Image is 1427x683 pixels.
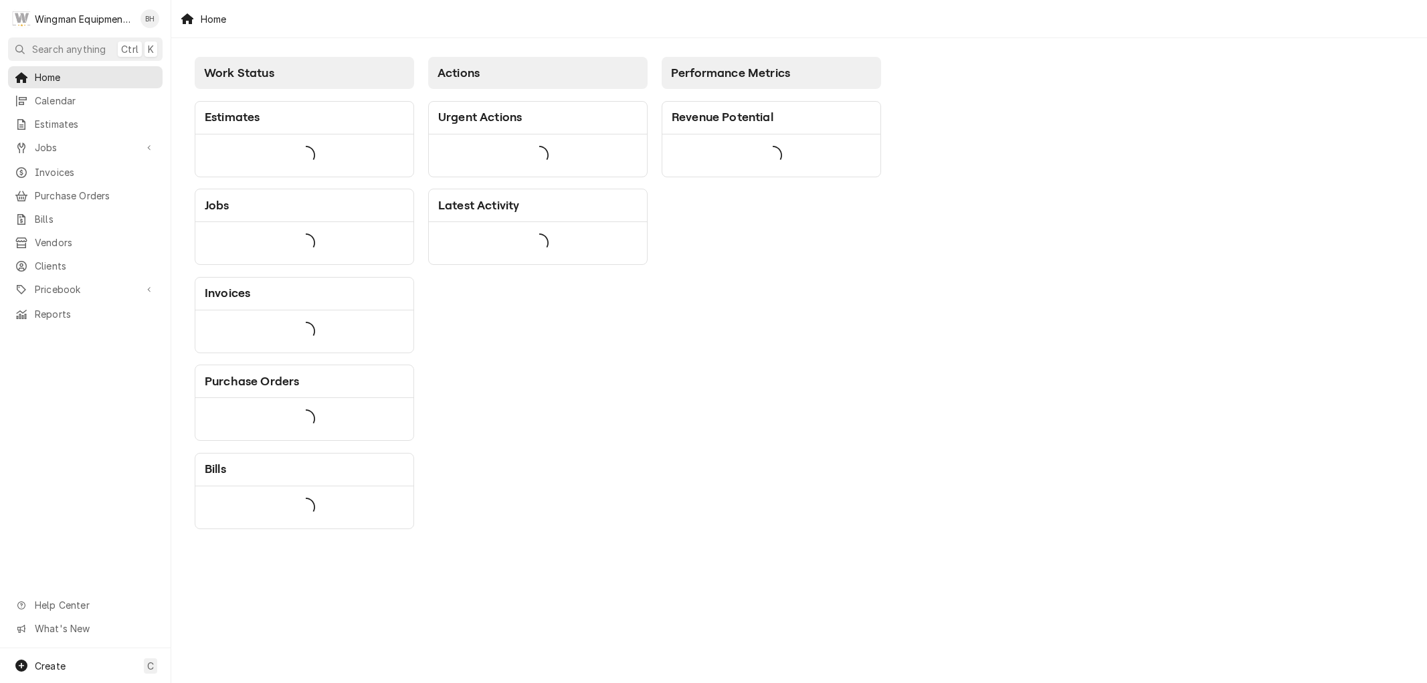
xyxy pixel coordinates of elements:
div: Card Column Content [428,89,648,265]
div: Card Title [205,284,250,302]
div: Card Data [195,310,413,353]
a: Estimates [8,113,163,135]
div: Card Column: Work Status [188,50,421,536]
span: Bills [35,212,156,226]
div: Card Column Content [662,89,881,229]
a: Vendors [8,231,163,254]
div: W [12,9,31,28]
div: Card Title [205,373,299,391]
div: Card Title [205,108,260,126]
div: Card Header [195,365,413,398]
div: Brady Hale's Avatar [140,9,159,28]
div: Card Header [662,102,880,134]
button: Search anythingCtrlK [8,37,163,61]
span: Loading... [296,229,315,258]
div: BH [140,9,159,28]
div: Card Title [205,197,229,215]
div: Card Data [195,486,413,528]
div: Card Data [195,134,413,177]
span: What's New [35,621,155,636]
div: Card: Latest Activity [428,189,648,265]
a: Go to What's New [8,617,163,640]
div: Card Title [438,197,519,215]
div: Card: Purchase Orders [195,365,414,441]
div: Card Title [672,108,773,126]
span: Home [35,70,156,84]
a: Go to Help Center [8,594,163,616]
div: Card Header [195,189,413,222]
div: Wingman Equipment Solutions's Avatar [12,9,31,28]
div: Card Column Header [195,57,414,89]
span: Loading... [296,141,315,169]
span: Vendors [35,235,156,250]
div: Card Title [438,108,522,126]
div: Card: Invoices [195,277,414,353]
div: Card Header [429,189,647,222]
a: Go to Pricebook [8,278,163,300]
span: C [147,659,154,673]
a: Calendar [8,90,163,112]
div: Card Data [429,134,647,177]
span: Loading... [763,141,782,169]
div: Card Data [429,222,647,264]
a: Home [8,66,163,88]
div: Card Header [195,454,413,486]
div: Dashboard [171,38,1427,553]
span: Loading... [296,405,315,433]
div: Card Header [429,102,647,134]
span: Estimates [35,117,156,131]
div: Card: Jobs [195,189,414,265]
div: Card Column: Actions [421,50,655,536]
a: Invoices [8,161,163,183]
div: Card Column Content [195,89,414,529]
span: Reports [35,307,156,321]
span: Ctrl [121,42,138,56]
div: Card Data [662,134,880,177]
div: Card: Estimates [195,101,414,177]
div: Card: Revenue Potential [662,101,881,177]
span: Calendar [35,94,156,108]
div: Wingman Equipment Solutions [35,12,133,26]
a: Purchase Orders [8,185,163,207]
a: Go to Jobs [8,136,163,159]
div: Card: Bills [195,453,414,529]
span: K [148,42,154,56]
span: Search anything [32,42,106,56]
div: Card Column Header [662,57,881,89]
div: Card Column: Performance Metrics [655,50,888,536]
div: Card Header [195,278,413,310]
span: Help Center [35,598,155,612]
div: Card Title [205,460,226,478]
a: Clients [8,255,163,277]
span: Loading... [296,317,315,345]
span: Performance Metrics [671,66,790,80]
span: Actions [438,66,480,80]
div: Card Column Header [428,57,648,89]
span: Create [35,660,66,672]
div: Card Header [195,102,413,134]
div: Card Data [195,222,413,264]
div: Card Data [195,398,413,440]
span: Work Status [204,66,274,80]
div: Card: Urgent Actions [428,101,648,177]
span: Loading... [296,493,315,521]
span: Clients [35,259,156,273]
span: Loading... [530,229,549,258]
a: Bills [8,208,163,230]
span: Purchase Orders [35,189,156,203]
span: Pricebook [35,282,136,296]
span: Jobs [35,140,136,155]
span: Invoices [35,165,156,179]
a: Reports [8,303,163,325]
span: Loading... [530,141,549,169]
